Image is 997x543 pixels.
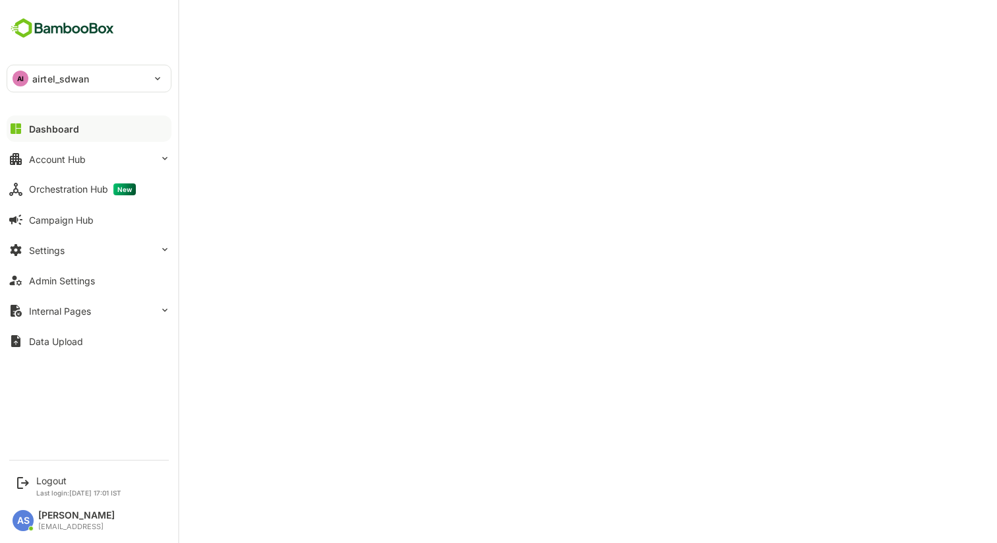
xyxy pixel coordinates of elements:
[29,245,65,256] div: Settings
[36,489,121,497] p: Last login: [DATE] 17:01 IST
[113,183,136,195] span: New
[29,123,79,135] div: Dashboard
[7,115,171,142] button: Dashboard
[29,154,86,165] div: Account Hub
[29,214,94,226] div: Campaign Hub
[13,71,28,86] div: AI
[7,16,118,41] img: BambooboxFullLogoMark.5f36c76dfaba33ec1ec1367b70bb1252.svg
[29,275,95,286] div: Admin Settings
[38,510,115,521] div: [PERSON_NAME]
[7,267,171,294] button: Admin Settings
[7,146,171,172] button: Account Hub
[29,305,91,317] div: Internal Pages
[7,207,171,233] button: Campaign Hub
[38,523,115,531] div: [EMAIL_ADDRESS]
[7,65,171,92] div: AIairtel_sdwan
[13,510,34,531] div: AS
[29,183,136,195] div: Orchestration Hub
[7,176,171,203] button: Orchestration HubNew
[36,475,121,486] div: Logout
[7,328,171,354] button: Data Upload
[32,72,90,86] p: airtel_sdwan
[29,336,83,347] div: Data Upload
[7,237,171,263] button: Settings
[7,298,171,324] button: Internal Pages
